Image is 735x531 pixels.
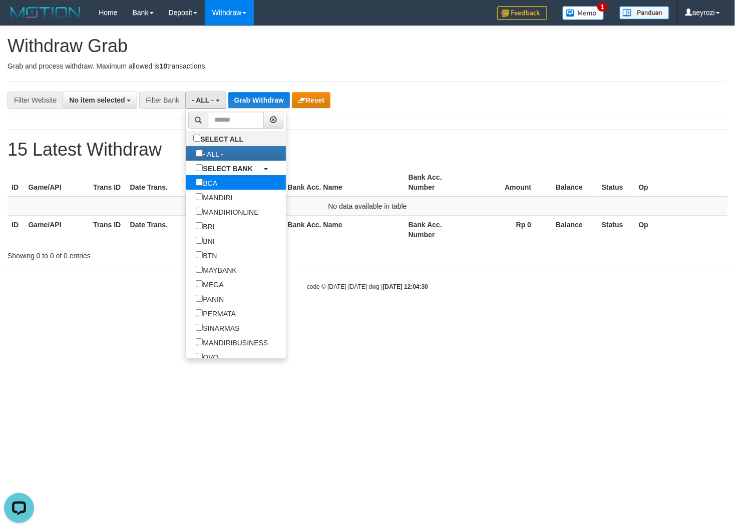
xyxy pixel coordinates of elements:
th: ID [8,168,24,197]
input: SINARMAS [196,324,203,331]
th: Balance [546,215,598,244]
input: - ALL - [196,150,203,157]
img: panduan.png [619,6,669,20]
th: Bank Acc. Name [283,168,404,197]
th: Trans ID [89,168,126,197]
td: No data available in table [8,197,727,216]
input: SELECT BANK [196,164,203,171]
div: Showing 0 to 0 of 0 entries [8,247,299,261]
b: SELECT BANK [203,165,253,173]
input: BRI [196,222,203,229]
th: Balance [546,168,598,197]
input: SELECT ALL [193,135,200,142]
label: - ALL - [186,146,233,161]
button: Open LiveChat chat widget [4,4,34,34]
th: Op [635,215,727,244]
th: Bank Acc. Name [283,215,404,244]
label: SELECT ALL [186,131,253,146]
span: - ALL - [192,96,214,104]
th: Rp 0 [469,215,546,244]
label: PANIN [186,291,234,306]
label: MANDIRI [186,190,242,204]
h1: 15 Latest Withdraw [8,140,727,160]
th: ID [8,215,24,244]
input: MEGA [196,280,203,287]
button: - ALL - [185,92,226,109]
th: Game/API [24,215,89,244]
button: Grab Withdraw [228,92,290,108]
label: SINARMAS [186,320,249,335]
th: Status [598,215,635,244]
th: Bank Acc. Number [405,215,470,244]
div: Filter Bank [139,92,185,109]
img: MOTION_logo.png [8,5,84,20]
strong: [DATE] 12:04:30 [383,283,428,290]
label: BCA [186,175,227,190]
input: PANIN [196,295,203,302]
th: Bank Acc. Number [405,168,470,197]
label: MEGA [186,277,233,291]
input: PERMATA [196,309,203,316]
span: 1 [597,3,608,12]
span: No item selected [69,96,125,104]
input: MANDIRIONLINE [196,208,203,215]
label: PERMATA [186,306,246,320]
label: MANDIRIBUSINESS [186,335,278,349]
label: BNI [186,233,224,248]
input: BNI [196,237,203,244]
label: BRI [186,219,224,233]
th: Date Trans. [126,168,205,197]
label: BTN [186,248,227,262]
img: Feedback.jpg [497,6,547,20]
h1: Withdraw Grab [8,36,727,56]
input: BTN [196,251,203,258]
th: Date Trans. [126,215,205,244]
div: Filter Website [8,92,63,109]
button: No item selected [63,92,137,109]
input: MANDIRI [196,193,203,200]
input: MANDIRIBUSINESS [196,338,203,345]
input: BCA [196,179,203,186]
th: Amount [469,168,546,197]
input: OVO [196,353,203,360]
p: Grab and process withdraw. Maximum allowed is transactions. [8,61,727,71]
label: MAYBANK [186,262,246,277]
a: SELECT BANK [186,161,286,175]
label: OVO [186,349,228,364]
label: MANDIRIONLINE [186,204,268,219]
button: Reset [292,92,330,108]
small: code © [DATE]-[DATE] dwg | [307,283,428,290]
img: Button%20Memo.svg [562,6,604,20]
input: MAYBANK [196,266,203,273]
th: Op [635,168,727,197]
strong: 10 [159,62,167,70]
th: Game/API [24,168,89,197]
th: Status [598,168,635,197]
th: Trans ID [89,215,126,244]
